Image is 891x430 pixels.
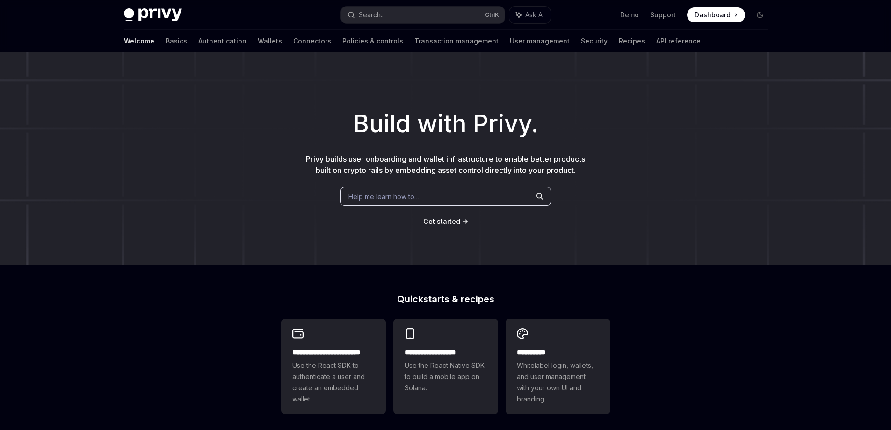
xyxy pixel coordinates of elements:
h1: Build with Privy. [15,106,876,142]
span: Get started [423,217,460,225]
a: API reference [656,30,701,52]
a: Dashboard [687,7,745,22]
span: Whitelabel login, wallets, and user management with your own UI and branding. [517,360,599,405]
button: Toggle dark mode [753,7,768,22]
button: Search...CtrlK [341,7,505,23]
h2: Quickstarts & recipes [281,294,610,304]
a: Transaction management [414,30,499,52]
a: Demo [620,10,639,20]
span: Use the React Native SDK to build a mobile app on Solana. [405,360,487,394]
span: Privy builds user onboarding and wallet infrastructure to enable better products built on crypto ... [306,154,585,175]
a: Basics [166,30,187,52]
img: dark logo [124,8,182,21]
a: Security [581,30,608,52]
button: Ask AI [509,7,551,23]
a: User management [510,30,570,52]
span: Ask AI [525,10,544,20]
a: Support [650,10,676,20]
a: Policies & controls [342,30,403,52]
a: Recipes [619,30,645,52]
span: Help me learn how to… [348,192,420,201]
a: Connectors [293,30,331,52]
span: Use the React SDK to authenticate a user and create an embedded wallet. [292,360,375,405]
a: Authentication [198,30,246,52]
span: Ctrl K [485,11,499,19]
a: **** **** **** ***Use the React Native SDK to build a mobile app on Solana. [393,319,498,414]
a: Get started [423,217,460,226]
a: Welcome [124,30,154,52]
a: Wallets [258,30,282,52]
a: **** *****Whitelabel login, wallets, and user management with your own UI and branding. [506,319,610,414]
div: Search... [359,9,385,21]
span: Dashboard [695,10,731,20]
